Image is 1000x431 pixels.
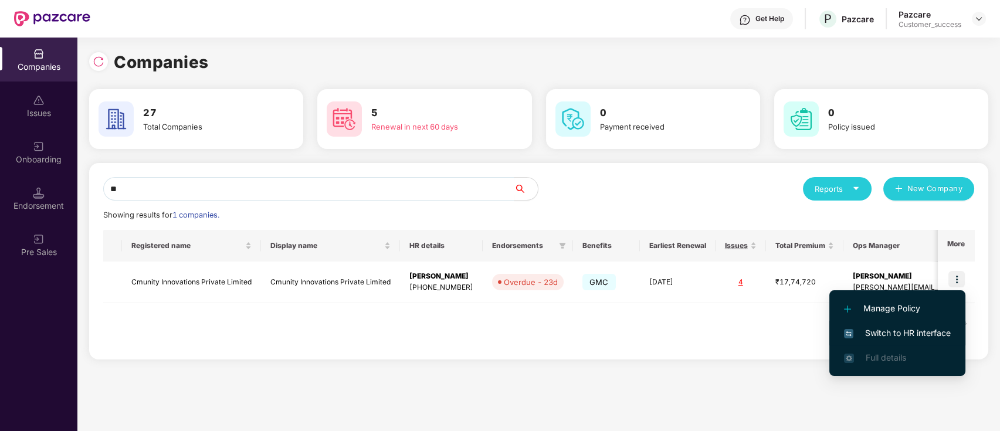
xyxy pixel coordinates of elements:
[725,241,748,250] span: Issues
[844,327,951,340] span: Switch to HR interface
[824,12,832,26] span: P
[33,94,45,106] img: svg+xml;base64,PHN2ZyBpZD0iSXNzdWVzX2Rpc2FibGVkIiB4bWxucz0iaHR0cDovL3d3dy53My5vcmcvMjAwMC9zdmciIH...
[974,14,984,23] img: svg+xml;base64,PHN2ZyBpZD0iRHJvcGRvd24tMzJ4MzIiIHhtbG5zPSJodHRwOi8vd3d3LnczLm9yZy8yMDAwL3N2ZyIgd2...
[400,230,483,262] th: HR details
[716,230,766,262] th: Issues
[143,121,270,133] div: Total Companies
[844,302,951,315] span: Manage Policy
[899,20,961,29] div: Customer_success
[371,106,499,121] h3: 5
[122,262,261,303] td: Cmunity Innovations Private Limited
[842,13,874,25] div: Pazcare
[33,48,45,60] img: svg+xml;base64,PHN2ZyBpZD0iQ29tcGFuaWVzIiB4bWxucz0iaHR0cDovL3d3dy53My5vcmcvMjAwMC9zdmciIHdpZHRoPS...
[33,187,45,199] img: svg+xml;base64,PHN2ZyB3aWR0aD0iMTQuNSIgaGVpZ2h0PSIxNC41IiB2aWV3Qm94PSIwIDAgMTYgMTYiIGZpbGw9Im5vbm...
[261,262,400,303] td: Cmunity Innovations Private Limited
[33,141,45,152] img: svg+xml;base64,PHN2ZyB3aWR0aD0iMjAiIGhlaWdodD0iMjAiIHZpZXdCb3g9IjAgMCAyMCAyMCIgZmlsbD0ibm9uZSIgeG...
[409,271,473,282] div: [PERSON_NAME]
[122,230,261,262] th: Registered name
[852,185,860,192] span: caret-down
[815,183,860,195] div: Reports
[573,230,640,262] th: Benefits
[828,121,955,133] div: Policy issued
[103,211,219,219] span: Showing results for
[640,262,716,303] td: [DATE]
[14,11,90,26] img: New Pazcare Logo
[555,101,591,137] img: svg+xml;base64,PHN2ZyB4bWxucz0iaHR0cDovL3d3dy53My5vcmcvMjAwMC9zdmciIHdpZHRoPSI2MCIgaGVpZ2h0PSI2MC...
[883,177,974,201] button: plusNew Company
[600,121,727,133] div: Payment received
[99,101,134,137] img: svg+xml;base64,PHN2ZyB4bWxucz0iaHR0cDovL3d3dy53My5vcmcvMjAwMC9zdmciIHdpZHRoPSI2MCIgaGVpZ2h0PSI2MC...
[557,239,568,253] span: filter
[172,211,219,219] span: 1 companies.
[895,185,903,194] span: plus
[866,352,906,362] span: Full details
[514,177,538,201] button: search
[899,9,961,20] div: Pazcare
[725,277,757,288] div: 4
[327,101,362,137] img: svg+xml;base64,PHN2ZyB4bWxucz0iaHR0cDovL3d3dy53My5vcmcvMjAwMC9zdmciIHdpZHRoPSI2MCIgaGVpZ2h0PSI2MC...
[844,306,851,313] img: svg+xml;base64,PHN2ZyB4bWxucz0iaHR0cDovL3d3dy53My5vcmcvMjAwMC9zdmciIHdpZHRoPSIxMi4yMDEiIGhlaWdodD...
[948,271,965,287] img: icon
[775,277,834,288] div: ₹17,74,720
[33,233,45,245] img: svg+xml;base64,PHN2ZyB3aWR0aD0iMjAiIGhlaWdodD0iMjAiIHZpZXdCb3g9IjAgMCAyMCAyMCIgZmlsbD0ibm9uZSIgeG...
[514,184,538,194] span: search
[766,230,843,262] th: Total Premium
[640,230,716,262] th: Earliest Renewal
[114,49,209,75] h1: Companies
[844,354,853,363] img: svg+xml;base64,PHN2ZyB4bWxucz0iaHR0cDovL3d3dy53My5vcmcvMjAwMC9zdmciIHdpZHRoPSIxNi4zNjMiIGhlaWdodD...
[600,106,727,121] h3: 0
[784,101,819,137] img: svg+xml;base64,PHN2ZyB4bWxucz0iaHR0cDovL3d3dy53My5vcmcvMjAwMC9zdmciIHdpZHRoPSI2MCIgaGVpZ2h0PSI2MC...
[582,274,616,290] span: GMC
[270,241,382,250] span: Display name
[559,242,566,249] span: filter
[755,14,784,23] div: Get Help
[371,121,499,133] div: Renewal in next 60 days
[775,241,825,250] span: Total Premium
[504,276,558,288] div: Overdue - 23d
[907,183,963,195] span: New Company
[261,230,400,262] th: Display name
[409,282,473,293] div: [PHONE_NUMBER]
[93,56,104,67] img: svg+xml;base64,PHN2ZyBpZD0iUmVsb2FkLTMyeDMyIiB4bWxucz0iaHR0cDovL3d3dy53My5vcmcvMjAwMC9zdmciIHdpZH...
[131,241,243,250] span: Registered name
[143,106,270,121] h3: 27
[828,106,955,121] h3: 0
[938,230,974,262] th: More
[844,329,853,338] img: svg+xml;base64,PHN2ZyB4bWxucz0iaHR0cDovL3d3dy53My5vcmcvMjAwMC9zdmciIHdpZHRoPSIxNiIgaGVpZ2h0PSIxNi...
[492,241,554,250] span: Endorsements
[739,14,751,26] img: svg+xml;base64,PHN2ZyBpZD0iSGVscC0zMngzMiIgeG1sbnM9Imh0dHA6Ly93d3cudzMub3JnLzIwMDAvc3ZnIiB3aWR0aD...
